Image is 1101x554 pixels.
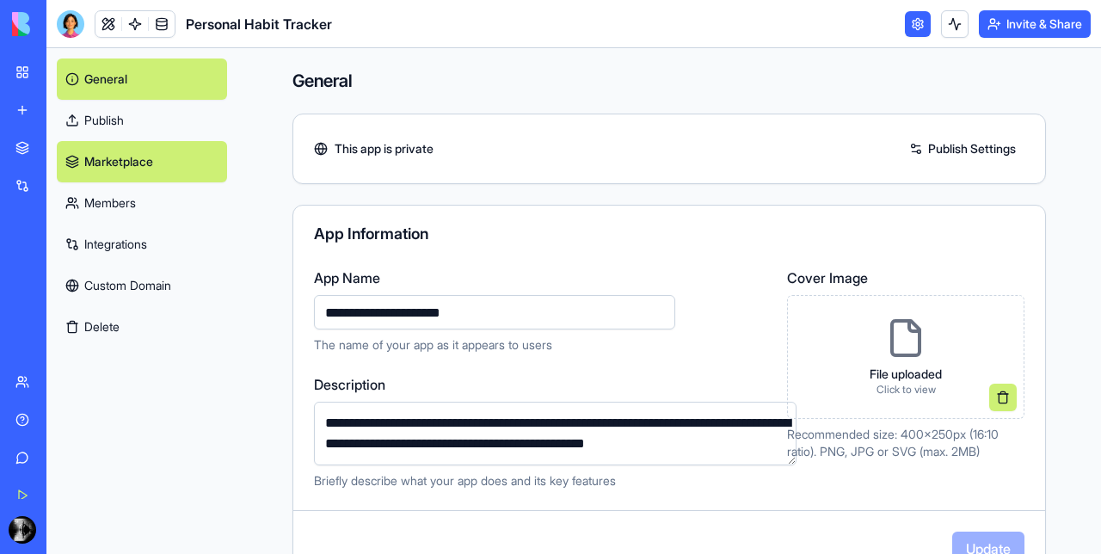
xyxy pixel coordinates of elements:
[979,10,1091,38] button: Invite & Share
[870,383,942,397] p: Click to view
[314,226,1024,242] div: App Information
[57,306,227,348] button: Delete
[57,182,227,224] a: Members
[57,141,227,182] a: Marketplace
[314,374,797,395] label: Description
[292,69,1046,93] h4: General
[787,426,1024,460] p: Recommended size: 400x250px (16:10 ratio). PNG, JPG or SVG (max. 2MB)
[57,224,227,265] a: Integrations
[314,268,766,288] label: App Name
[57,265,227,306] a: Custom Domain
[57,58,227,100] a: General
[335,140,434,157] span: This app is private
[186,14,332,34] span: Personal Habit Tracker
[901,135,1024,163] a: Publish Settings
[314,472,797,489] p: Briefly describe what your app does and its key features
[57,100,227,141] a: Publish
[870,366,942,383] p: File uploaded
[787,268,1024,288] label: Cover Image
[9,516,36,544] img: ACg8ocIoqxqw4T8hR2XvVGV9vQ5h34YT19Be4FxVUoHKjttf-QDB6OIq=s96-c
[787,295,1024,419] div: File uploadedClick to view
[12,12,119,36] img: logo
[314,336,766,354] p: The name of your app as it appears to users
